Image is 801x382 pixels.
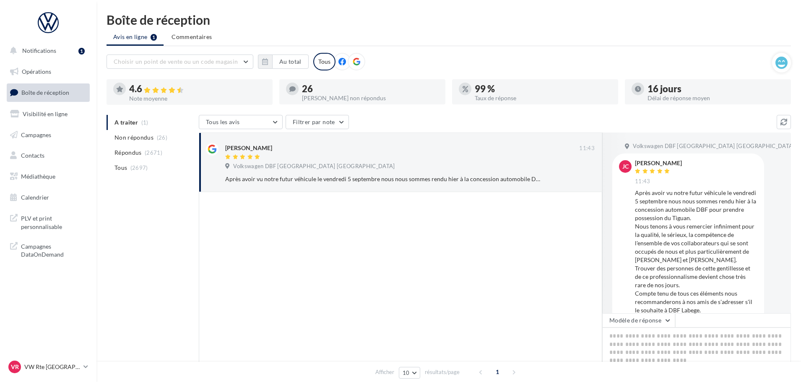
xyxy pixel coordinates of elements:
button: Modèle de réponse [602,313,675,327]
span: résultats/page [425,368,460,376]
span: Non répondus [114,133,153,142]
div: 1 [78,48,85,55]
a: Campagnes [5,126,91,144]
button: Choisir un point de vente ou un code magasin [107,55,253,69]
div: Boîte de réception [107,13,791,26]
div: [PERSON_NAME] [225,144,272,152]
div: Taux de réponse [475,95,611,101]
span: Répondus [114,148,142,157]
button: Au total [258,55,309,69]
div: Après avoir vu notre futur véhicule le vendredi 5 septembre nous nous sommes rendu hier à la conc... [225,175,540,183]
span: Tous [114,164,127,172]
div: 99 % [475,84,611,94]
span: Opérations [22,68,51,75]
span: (2671) [145,149,162,156]
span: PLV et print personnalisable [21,213,86,231]
a: Calendrier [5,189,91,206]
span: Afficher [375,368,394,376]
button: Tous les avis [199,115,283,129]
button: Filtrer par note [286,115,349,129]
span: Calendrier [21,194,49,201]
span: 10 [403,369,410,376]
span: 11:43 [635,178,650,185]
button: Au total [272,55,309,69]
div: [PERSON_NAME] [635,160,682,166]
div: 4.6 [129,84,266,94]
a: Médiathèque [5,168,91,185]
a: Campagnes DataOnDemand [5,237,91,262]
div: Note moyenne [129,96,266,101]
div: Après avoir vu notre futur véhicule le vendredi 5 septembre nous nous sommes rendu hier à la conc... [635,189,757,323]
div: 26 [302,84,439,94]
span: Visibilité en ligne [23,110,68,117]
a: Visibilité en ligne [5,105,91,123]
a: Boîte de réception [5,83,91,101]
span: Tous les avis [206,118,240,125]
span: 11:43 [579,145,595,152]
p: VW Rte [GEOGRAPHIC_DATA] [24,363,80,371]
span: VR [11,363,19,371]
div: 16 jours [648,84,784,94]
a: Contacts [5,147,91,164]
span: Notifications [22,47,56,54]
span: Choisir un point de vente ou un code magasin [114,58,238,65]
span: Volkswagen DBF [GEOGRAPHIC_DATA] [GEOGRAPHIC_DATA] [233,163,395,170]
span: Boîte de réception [21,89,69,96]
span: JC [622,162,629,171]
button: Notifications 1 [5,42,88,60]
a: VR VW Rte [GEOGRAPHIC_DATA] [7,359,90,375]
span: Campagnes DataOnDemand [21,241,86,259]
button: 10 [399,367,420,379]
span: Commentaires [172,33,212,40]
div: Délai de réponse moyen [648,95,784,101]
span: (2697) [130,164,148,171]
span: (26) [157,134,167,141]
a: Opérations [5,63,91,81]
a: PLV et print personnalisable [5,209,91,234]
div: [PERSON_NAME] non répondus [302,95,439,101]
span: Volkswagen DBF [GEOGRAPHIC_DATA] [GEOGRAPHIC_DATA] [633,143,794,150]
div: Tous [313,53,335,70]
span: Contacts [21,152,44,159]
span: Médiathèque [21,173,55,180]
span: Campagnes [21,131,51,138]
span: 1 [491,365,504,379]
